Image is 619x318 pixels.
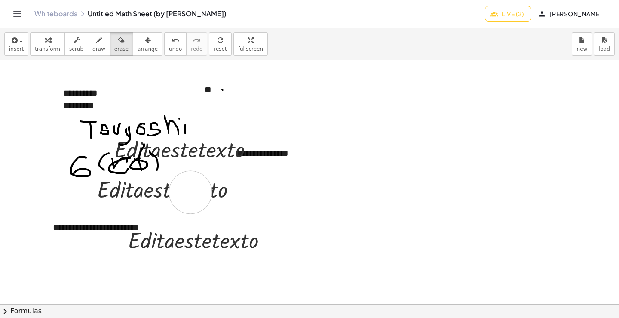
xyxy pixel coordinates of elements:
[114,46,129,52] span: erase
[92,46,105,52] span: draw
[69,46,83,52] span: scrub
[577,46,588,52] span: new
[133,32,162,56] button: arrange
[492,10,524,18] span: Live (2)
[35,46,60,52] span: transform
[238,46,263,52] span: fullscreen
[110,32,133,56] button: erase
[216,35,224,46] i: refresh
[572,32,592,56] button: new
[191,46,202,52] span: redo
[485,6,531,22] button: Live (2)
[30,32,65,56] button: transform
[64,32,88,56] button: scrub
[172,35,180,46] i: undo
[138,46,158,52] span: arrange
[214,46,227,52] span: reset
[9,46,24,52] span: insert
[88,32,110,56] button: draw
[4,32,28,56] button: insert
[594,32,615,56] button: load
[233,32,268,56] button: fullscreen
[169,46,182,52] span: undo
[533,6,609,22] button: [PERSON_NAME]
[10,7,24,21] button: Toggle navigation
[540,10,602,18] span: [PERSON_NAME]
[34,9,77,18] a: Whiteboards
[599,46,610,52] span: load
[186,32,207,56] button: redoredo
[164,32,187,56] button: undoundo
[193,35,201,46] i: redo
[209,32,231,56] button: refreshreset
